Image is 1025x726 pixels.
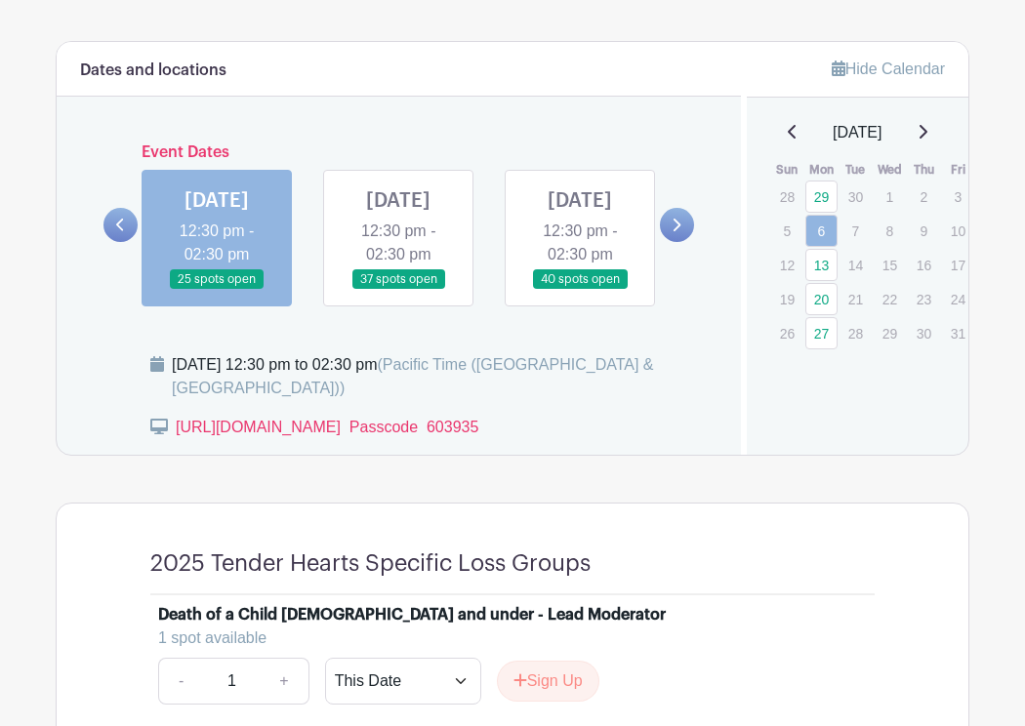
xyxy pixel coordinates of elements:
[260,658,308,705] a: +
[840,318,872,348] p: 28
[874,250,906,280] p: 15
[771,250,803,280] p: 12
[907,160,941,180] th: Thu
[942,250,974,280] p: 17
[497,661,599,702] button: Sign Up
[908,284,940,314] p: 23
[942,216,974,246] p: 10
[839,160,873,180] th: Tue
[172,356,654,396] span: (Pacific Time ([GEOGRAPHIC_DATA] & [GEOGRAPHIC_DATA]))
[805,283,838,315] a: 20
[942,181,974,212] p: 3
[874,318,906,348] p: 29
[158,603,666,626] div: Death of a Child [DEMOGRAPHIC_DATA] and under - Lead Moderator
[158,626,851,650] div: 1 spot available
[176,419,478,435] a: [URL][DOMAIN_NAME] Passcode 603935
[150,550,591,578] h4: 2025 Tender Hearts Specific Loss Groups
[832,60,945,77] a: Hide Calendar
[771,318,803,348] p: 26
[805,317,838,349] a: 27
[908,318,940,348] p: 30
[771,216,803,246] p: 5
[840,181,872,212] p: 30
[874,284,906,314] p: 22
[172,353,717,400] div: [DATE] 12:30 pm to 02:30 pm
[770,160,804,180] th: Sun
[942,318,974,348] p: 31
[771,284,803,314] p: 19
[771,181,803,212] p: 28
[908,181,940,212] p: 2
[833,121,881,144] span: [DATE]
[840,216,872,246] p: 7
[840,284,872,314] p: 21
[805,249,838,281] a: 13
[908,216,940,246] p: 9
[80,61,226,80] h6: Dates and locations
[805,215,838,247] a: 6
[804,160,839,180] th: Mon
[138,143,660,162] h6: Event Dates
[874,181,906,212] p: 1
[805,181,838,213] a: 29
[158,658,203,705] a: -
[840,250,872,280] p: 14
[941,160,975,180] th: Fri
[874,216,906,246] p: 8
[873,160,907,180] th: Wed
[908,250,940,280] p: 16
[942,284,974,314] p: 24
